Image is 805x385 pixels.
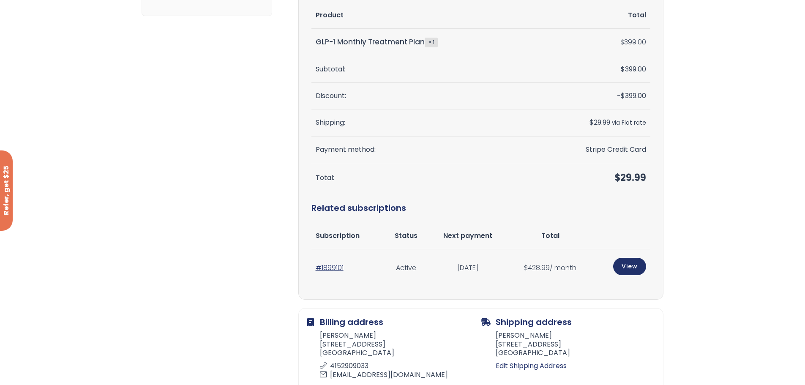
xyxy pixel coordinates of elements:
[589,117,610,127] span: 29.99
[311,109,533,136] th: Shipping:
[533,137,650,163] td: Stripe Credit Card
[620,37,624,47] span: $
[621,91,646,101] span: 399.00
[533,83,650,109] td: -
[541,231,559,240] span: Total
[533,2,650,29] th: Total
[311,83,533,109] th: Discount:
[311,137,533,163] th: Payment method:
[311,193,650,223] h2: Related subscriptions
[311,2,533,29] th: Product
[320,362,476,371] p: 4152909033
[395,231,418,240] span: Status
[307,317,481,327] h2: Billing address
[508,249,593,286] td: / month
[384,249,428,286] td: Active
[311,163,533,193] th: Total:
[496,360,655,372] a: Edit Shipping Address
[428,249,508,286] td: [DATE]
[614,171,646,184] span: 29.99
[621,91,625,101] span: $
[524,263,550,273] span: 428.99
[311,29,533,56] td: GLP-1 Monthly Treatment Plan
[614,171,620,184] span: $
[320,371,476,380] p: [EMAIL_ADDRESS][DOMAIN_NAME]
[481,331,655,360] address: [PERSON_NAME] [STREET_ADDRESS] [GEOGRAPHIC_DATA]
[524,263,528,273] span: $
[316,263,344,273] a: #1899101
[620,37,646,47] bdi: 399.00
[316,231,360,240] span: Subscription
[613,258,646,275] a: View
[621,64,625,74] span: $
[621,64,646,74] span: 399.00
[7,353,102,378] iframe: Sign Up via Text for Offers
[307,331,481,382] address: [PERSON_NAME] [STREET_ADDRESS] [GEOGRAPHIC_DATA]
[311,56,533,83] th: Subtotal:
[443,231,492,240] span: Next payment
[612,119,646,127] small: via Flat rate
[589,117,594,127] span: $
[481,317,655,327] h2: Shipping address
[425,38,438,47] strong: × 1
